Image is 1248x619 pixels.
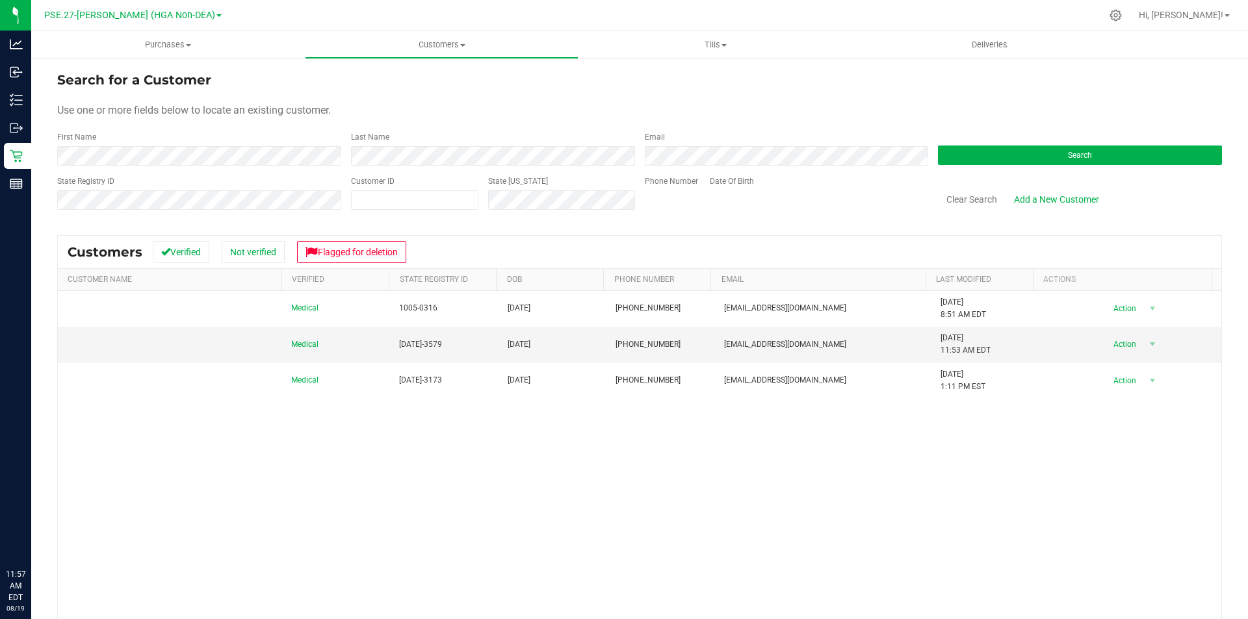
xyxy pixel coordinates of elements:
label: Email [645,131,665,143]
a: Email [721,275,744,284]
span: [DATE]-3579 [399,338,442,351]
span: Use one or more fields below to locate an existing customer. [57,104,331,116]
button: Verified [153,241,209,263]
span: [DATE]-3173 [399,374,442,386]
label: State Registry ID [57,175,114,187]
span: [DATE] 11:53 AM EDT [941,332,991,357]
span: PSE.27-[PERSON_NAME] (HGA Non-DEA) [44,10,215,21]
label: First Name [57,131,96,143]
a: Verified [292,275,324,284]
a: Purchases [31,31,305,58]
span: select [1144,372,1160,390]
p: 08/19 [6,603,25,613]
span: [EMAIL_ADDRESS][DOMAIN_NAME] [724,338,846,351]
span: [DATE] 8:51 AM EDT [941,296,986,321]
label: State [US_STATE] [488,175,548,187]
button: Clear Search [938,188,1006,210]
inline-svg: Inbound [10,66,23,79]
span: Customers [305,39,578,51]
inline-svg: Reports [10,177,23,190]
inline-svg: Retail [10,149,23,162]
span: select [1144,335,1160,353]
span: [EMAIL_ADDRESS][DOMAIN_NAME] [724,374,846,386]
button: Not verified [222,241,285,263]
span: [DATE] [508,302,530,314]
span: [DATE] [508,374,530,386]
span: Medical [291,374,318,386]
span: [EMAIL_ADDRESS][DOMAIN_NAME] [724,302,846,314]
span: Tills [579,39,851,51]
span: [DATE] 1:11 PM EST [941,368,985,393]
button: Search [938,145,1222,165]
span: [PHONE_NUMBER] [616,374,681,386]
label: Phone Number [645,175,698,187]
a: Last Modified [936,275,991,284]
label: Customer ID [351,175,395,187]
span: Search [1068,151,1092,160]
label: Date Of Birth [710,175,754,187]
span: select [1144,299,1160,318]
div: Manage settings [1108,9,1124,21]
div: Actions [1043,275,1207,284]
a: Phone Number [614,275,674,284]
span: Deliveries [954,39,1025,51]
span: Hi, [PERSON_NAME]! [1139,10,1223,20]
a: Customers [305,31,578,58]
a: Customer Name [68,275,132,284]
span: Action [1102,335,1144,353]
span: 1005-0316 [399,302,437,314]
a: Tills [578,31,852,58]
inline-svg: Analytics [10,38,23,51]
span: [PHONE_NUMBER] [616,302,681,314]
p: 11:57 AM EDT [6,568,25,603]
a: Add a New Customer [1006,188,1108,210]
span: Medical [291,302,318,314]
button: Flagged for deletion [297,241,406,263]
label: Last Name [351,131,389,143]
span: Purchases [31,39,305,51]
span: Action [1102,299,1144,318]
a: State Registry Id [400,275,468,284]
span: Search for a Customer [57,72,211,88]
inline-svg: Outbound [10,121,23,134]
inline-svg: Inventory [10,94,23,107]
span: [PHONE_NUMBER] [616,338,681,351]
iframe: Resource center [13,515,52,554]
span: [DATE] [508,338,530,351]
span: Action [1102,372,1144,390]
span: Customers [68,244,142,260]
a: Deliveries [853,31,1126,58]
a: DOB [507,275,522,284]
span: Medical [291,338,318,351]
